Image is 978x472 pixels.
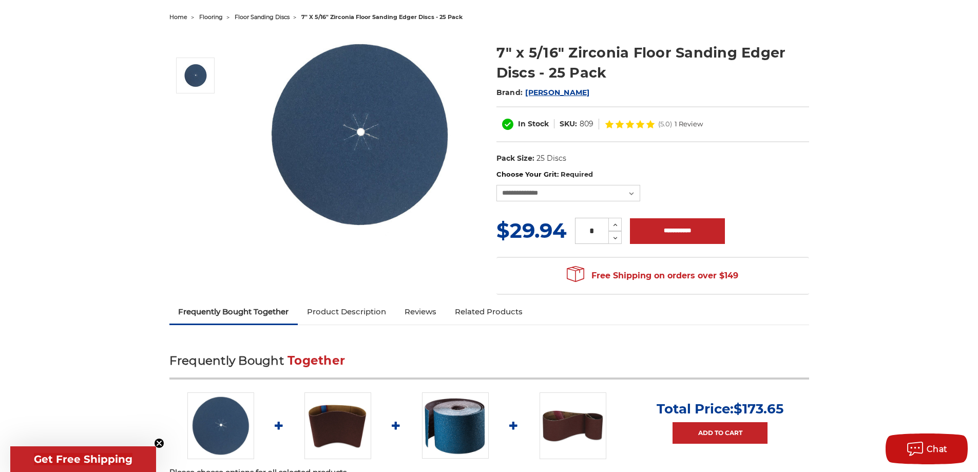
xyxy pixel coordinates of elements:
span: Chat [927,444,948,454]
div: Get Free ShippingClose teaser [10,446,156,472]
span: $173.65 [734,401,783,417]
span: Brand: [496,88,523,97]
span: Get Free Shipping [34,453,132,465]
a: Add to Cart [673,422,768,444]
dt: SKU: [560,119,577,129]
img: Mercer 7" x 5/16" Hole Zirconia Floor Sanding Cloth Edger Disc [187,392,254,459]
span: Frequently Bought [169,353,284,368]
span: Free Shipping on orders over $149 [567,266,738,286]
dd: 25 Discs [536,153,566,164]
label: Choose Your Grit: [496,169,809,180]
a: floor sanding discs [235,13,290,21]
button: Chat [886,433,968,464]
span: In Stock [518,119,549,128]
a: [PERSON_NAME] [525,88,589,97]
span: (5.0) [658,121,672,127]
small: Required [561,170,593,178]
dd: 809 [580,119,593,129]
a: Product Description [298,300,395,323]
p: Total Price: [657,401,783,417]
span: Together [287,353,345,368]
img: Mercer 7" x 5/16" Hole Zirconia Floor Sanding Cloth Edger Disc [183,63,208,88]
a: flooring [199,13,223,21]
span: 1 Review [675,121,703,127]
img: Mercer 7" x 5/16" Hole Zirconia Floor Sanding Cloth Edger Disc [257,32,463,237]
a: Related Products [446,300,532,323]
span: 7" x 5/16" zirconia floor sanding edger discs - 25 pack [301,13,463,21]
h1: 7" x 5/16" Zirconia Floor Sanding Edger Discs - 25 Pack [496,43,809,83]
a: Frequently Bought Together [169,300,298,323]
a: Reviews [395,300,446,323]
span: $29.94 [496,218,567,243]
a: home [169,13,187,21]
dt: Pack Size: [496,153,534,164]
button: Close teaser [154,438,164,448]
